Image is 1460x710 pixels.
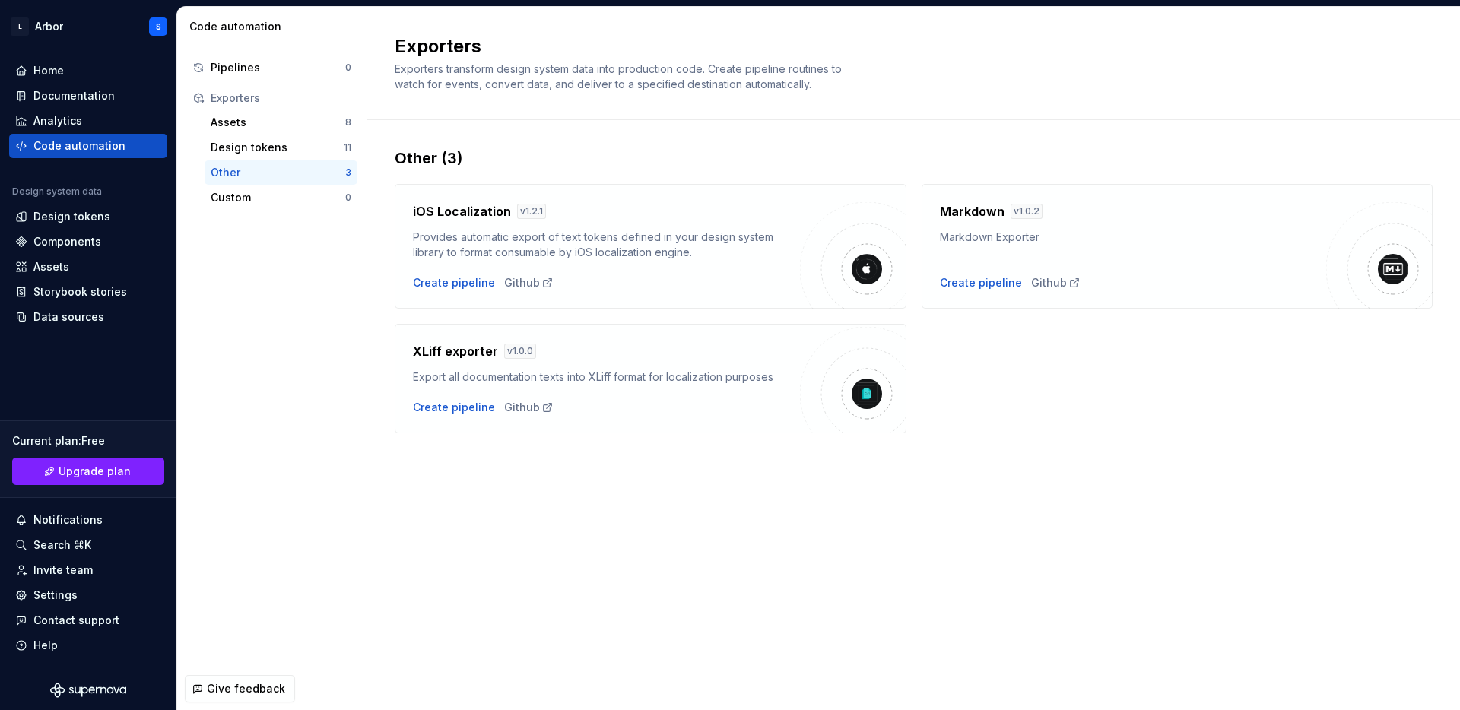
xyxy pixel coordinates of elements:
[207,681,285,696] span: Give feedback
[33,613,119,628] div: Contact support
[395,34,1414,59] h2: Exporters
[33,284,127,300] div: Storybook stories
[33,113,82,128] div: Analytics
[395,147,1433,169] div: Other (3)
[185,675,295,702] button: Give feedback
[11,17,29,36] div: L
[33,638,58,653] div: Help
[12,433,164,449] div: Current plan : Free
[33,234,101,249] div: Components
[9,633,167,658] button: Help
[12,458,164,485] a: Upgrade plan
[413,202,511,220] h4: iOS Localization
[33,588,78,603] div: Settings
[344,141,351,154] div: 11
[940,202,1005,220] h4: Markdown
[35,19,63,34] div: Arbor
[9,109,167,133] a: Analytics
[9,608,167,632] button: Contact support
[9,533,167,557] button: Search ⌘K
[189,19,360,34] div: Code automation
[33,209,110,224] div: Design tokens
[9,84,167,108] a: Documentation
[211,115,345,130] div: Assets
[413,369,800,385] div: Export all documentation texts into XLiff format for localization purposes
[211,190,345,205] div: Custom
[940,275,1022,290] button: Create pipeline
[33,63,64,78] div: Home
[33,512,103,528] div: Notifications
[9,204,167,229] a: Design tokens
[345,166,351,179] div: 3
[9,280,167,304] a: Storybook stories
[413,400,495,415] button: Create pipeline
[504,344,536,359] div: v 1.0.0
[504,275,554,290] a: Github
[205,110,357,135] button: Assets8
[186,55,357,80] button: Pipelines0
[205,185,357,210] button: Custom0
[940,230,1327,245] div: Markdown Exporter
[211,140,344,155] div: Design tokens
[33,309,104,325] div: Data sources
[413,342,498,360] h4: XLiff exporter
[345,116,351,128] div: 8
[517,204,546,219] div: v 1.2.1
[211,60,345,75] div: Pipelines
[413,230,800,260] div: Provides automatic export of text tokens defined in your design system library to format consumab...
[9,59,167,83] a: Home
[395,62,845,90] span: Exporters transform design system data into production code. Create pipeline routines to watch fo...
[50,683,126,698] svg: Supernova Logo
[33,537,91,553] div: Search ⌘K
[9,558,167,582] a: Invite team
[9,134,167,158] a: Code automation
[1011,204,1043,219] div: v 1.0.2
[211,90,351,106] div: Exporters
[3,10,173,43] button: LArborS
[9,508,167,532] button: Notifications
[33,138,125,154] div: Code automation
[413,275,495,290] button: Create pipeline
[345,62,351,74] div: 0
[33,259,69,274] div: Assets
[9,583,167,607] a: Settings
[1031,275,1081,290] a: Github
[59,464,131,479] span: Upgrade plan
[12,185,102,198] div: Design system data
[205,160,357,185] button: Other3
[345,192,351,204] div: 0
[211,165,345,180] div: Other
[33,563,93,578] div: Invite team
[9,230,167,254] a: Components
[205,135,357,160] button: Design tokens11
[9,305,167,329] a: Data sources
[504,400,554,415] a: Github
[9,255,167,279] a: Assets
[33,88,115,103] div: Documentation
[156,21,161,33] div: S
